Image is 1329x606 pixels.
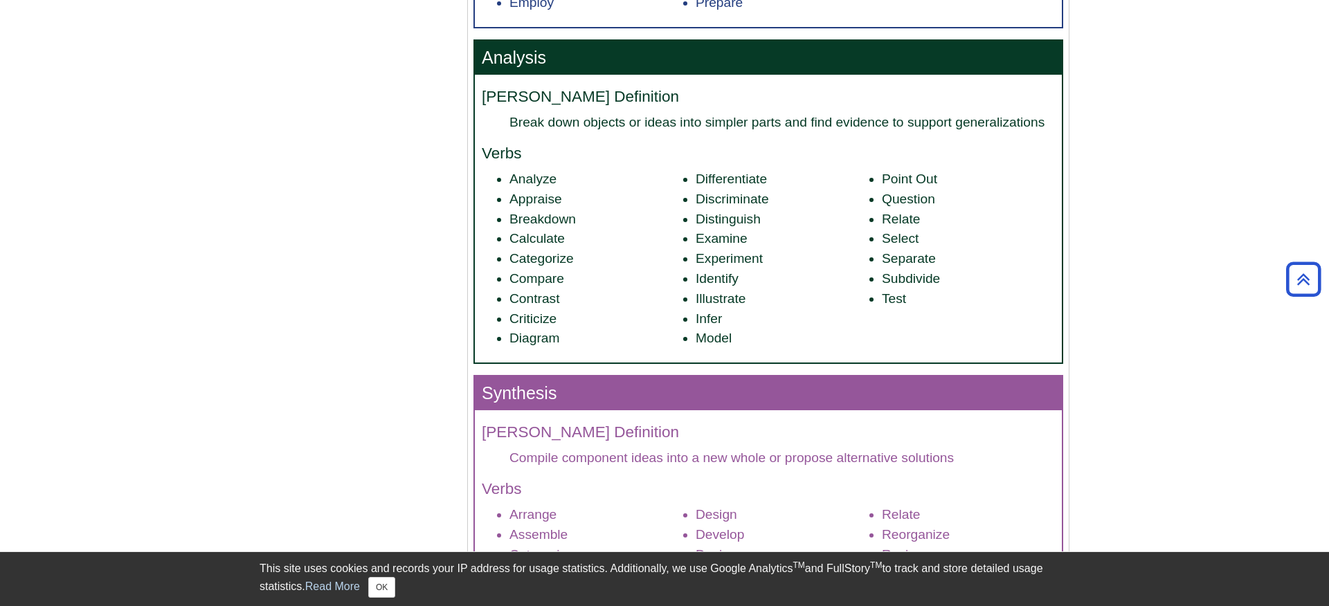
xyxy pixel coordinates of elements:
[482,89,1055,106] h4: [PERSON_NAME] Definition
[696,309,869,329] li: Infer
[509,269,682,289] li: Compare
[696,269,869,289] li: Identify
[696,505,869,525] li: Design
[696,329,869,349] li: Model
[870,560,882,570] sup: TM
[696,210,869,230] li: Distinguish
[509,229,682,249] li: Calculate
[509,249,682,269] li: Categorize
[882,269,1055,289] li: Subdivide
[882,545,1055,565] li: Revise
[696,229,869,249] li: Examine
[509,169,682,190] li: Analyze
[482,424,1055,441] h4: [PERSON_NAME] Definition
[509,525,682,545] li: Assemble
[1281,270,1326,288] a: Back to Top
[509,505,682,525] li: Arrange
[696,289,869,309] li: Illustrate
[482,481,1055,498] h4: Verbs
[696,190,869,210] li: Discriminate
[882,249,1055,269] li: Separate
[882,210,1055,230] li: Relate
[793,560,804,570] sup: TM
[509,210,682,230] li: Breakdown
[509,113,1055,131] dd: Break down objects or ideas into simpler parts and find evidence to support generalizations
[509,289,682,309] li: Contrast
[696,249,869,269] li: Experiment
[368,577,395,598] button: Close
[696,525,869,545] li: Develop
[260,560,1069,598] div: This site uses cookies and records your IP address for usage statistics. Additionally, we use Goo...
[882,229,1055,249] li: Select
[475,41,1062,75] h3: Analysis
[509,448,1055,467] dd: Compile component ideas into a new whole or propose alternative solutions
[509,329,682,349] li: Diagram
[305,580,360,592] a: Read More
[882,190,1055,210] li: Question
[482,145,1055,163] h4: Verbs
[509,309,682,329] li: Criticize
[882,505,1055,525] li: Relate
[509,545,682,565] li: Categorize
[696,545,869,565] li: Devise
[475,376,1062,410] h3: Synthesis
[882,169,1055,190] li: Point Out
[882,525,1055,545] li: Reorganize
[882,289,1055,309] li: Test
[509,190,682,210] li: Appraise
[696,169,869,190] li: Differentiate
